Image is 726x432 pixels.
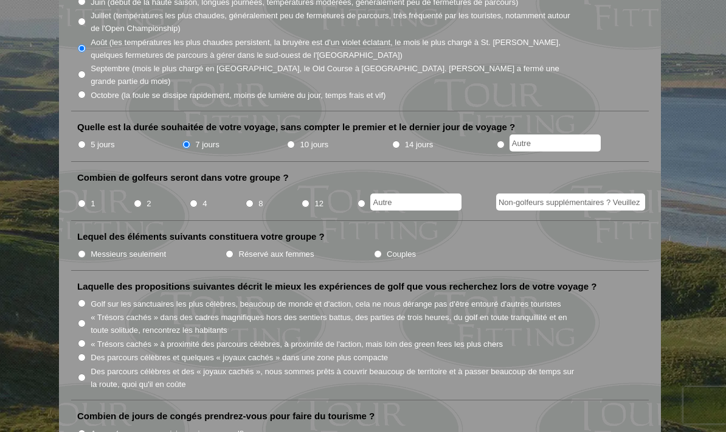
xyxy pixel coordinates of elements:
font: Septembre (mois le plus chargé en [GEOGRAPHIC_DATA], le Old Course à [GEOGRAPHIC_DATA]. [PERSON_N... [91,64,559,86]
font: Messieurs seulement [91,249,166,259]
font: Combien de jours de congés prendrez-vous pour faire du tourisme ? [77,411,375,421]
font: Des parcours célèbres et des « joyaux cachés », nous sommes prêts à couvrir beaucoup de territoir... [91,367,574,389]
font: 4 [202,199,207,208]
font: Réservé aux femmes [239,249,314,259]
font: 8 [258,199,263,208]
font: Juillet (températures les plus chaudes, généralement peu de fermetures de parcours, très fréquent... [91,11,570,33]
font: Des parcours célèbres et quelques « joyaux cachés » dans une zone plus compacte [91,353,388,362]
font: 1 [91,199,95,208]
font: Combien de golfeurs seront dans votre groupe ? [77,172,289,183]
font: 12 [314,199,323,208]
input: Autre [510,134,601,152]
font: 2 [147,199,151,208]
font: Couples [387,249,416,259]
font: Quelle est la durée souhaitée de votre voyage, sans compter le premier et le dernier jour de voya... [77,122,515,132]
font: 10 jours [300,140,329,149]
font: « Trésors cachés » dans des cadres magnifiques hors des sentiers battus, des parties de trois heu... [91,313,567,335]
input: Non-golfeurs supplémentaires ? Veuillez préciser le nombre. [496,193,645,211]
font: 5 jours [91,140,114,149]
input: Autre [370,193,462,211]
font: Golf sur les sanctuaires les plus célèbres, beaucoup de monde et d'action, cela ne nous dérange p... [91,299,561,308]
font: Août (les températures les plus chaudes persistent, la bruyère est d'un violet éclatant, le mois ... [91,38,561,60]
font: Octobre (la foule se dissipe rapidement, moins de lumière du jour, temps frais et vif) [91,90,385,99]
font: Laquelle des propositions suivantes décrit le mieux les expériences de golf que vous recherchez l... [77,281,596,291]
font: 7 jours [195,140,219,149]
font: « Trésors cachés » à proximité des parcours célèbres, à proximité de l'action, mais loin des gree... [91,339,503,348]
font: Lequel des éléments suivants constituera votre groupe ? [77,231,325,242]
font: 14 jours [405,140,434,149]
